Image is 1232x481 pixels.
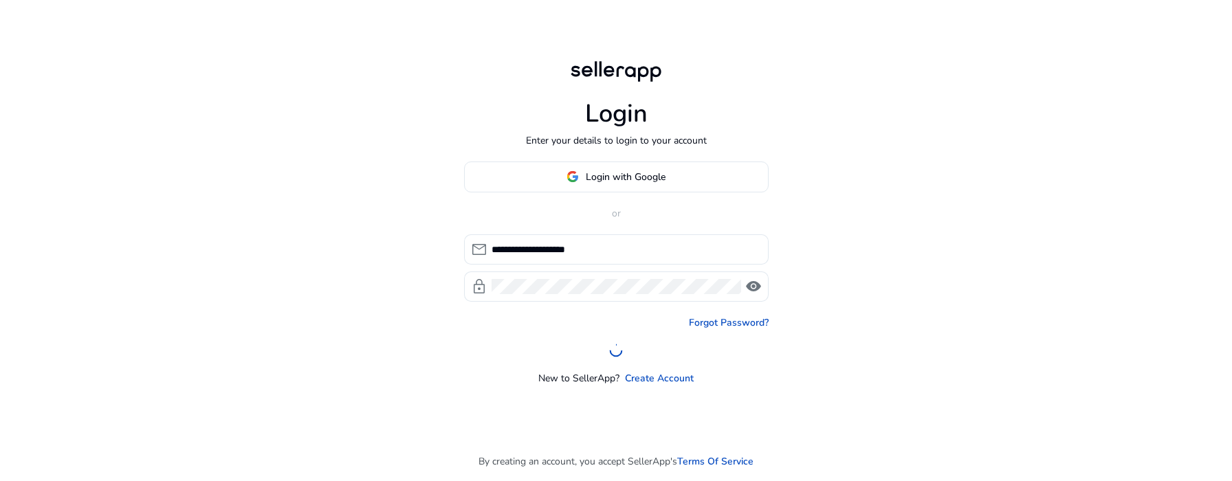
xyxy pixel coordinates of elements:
[585,99,648,128] h1: Login
[538,371,619,385] p: New to SellerApp?
[464,161,769,192] button: Login with Google
[625,371,694,385] a: Create Account
[464,206,769,221] p: or
[526,133,707,148] p: Enter your details to login to your account
[745,278,762,295] span: visibility
[566,170,579,183] img: google-logo.svg
[689,315,769,330] a: Forgot Password?
[471,241,487,258] span: mail
[677,454,753,469] a: Terms Of Service
[586,170,665,184] span: Login with Google
[471,278,487,295] span: lock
